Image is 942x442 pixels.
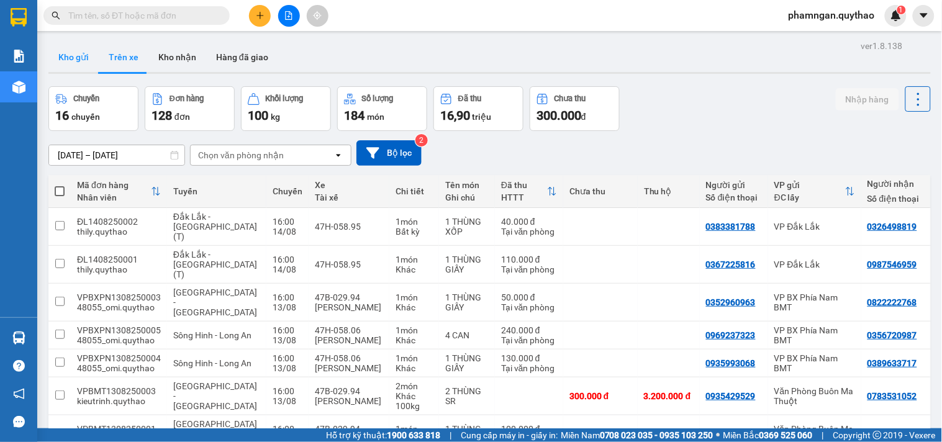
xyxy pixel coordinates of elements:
[337,86,427,131] button: Số lượng184món
[315,292,383,302] div: 47B-029.94
[555,94,586,103] div: Chưa thu
[396,292,433,302] div: 1 món
[396,255,433,264] div: 1 món
[173,358,251,368] span: Sông Hinh - Long An
[501,363,557,373] div: Tại văn phòng
[706,358,756,368] div: 0935993068
[501,255,557,264] div: 110.000 đ
[173,250,257,279] span: Đắk Lắk - [GEOGRAPHIC_DATA] (T)
[273,386,302,396] div: 16:00
[315,222,383,232] div: 47H-058.95
[273,264,302,274] div: 14/08
[145,40,232,58] div: 0943010106
[173,212,257,241] span: Đắk Lắk - [GEOGRAPHIC_DATA] (T)
[77,396,161,406] div: kieutrinh.quythao
[867,179,923,189] div: Người nhận
[315,396,383,406] div: [PERSON_NAME]
[77,302,161,312] div: 48055_omi.quythao
[315,363,383,373] div: [PERSON_NAME]
[495,175,563,208] th: Toggle SortBy
[396,363,433,373] div: Khác
[918,10,930,21] span: caret-down
[315,386,383,396] div: 47B-029.94
[13,360,25,372] span: question-circle
[77,292,161,302] div: VPBXPN1308250003
[173,287,257,317] span: [GEOGRAPHIC_DATA] - [GEOGRAPHIC_DATA]
[77,264,161,274] div: thily.quythao
[644,391,694,401] div: 3.200.000 đ
[501,292,557,302] div: 50.000 đ
[68,9,215,22] input: Tìm tên, số ĐT hoặc mã đơn
[333,150,343,160] svg: open
[148,42,206,72] button: Kho nhận
[11,8,27,27] img: logo-vxr
[326,428,440,442] span: Hỗ trợ kỹ thuật:
[77,325,161,335] div: VPBXPN1308250005
[501,217,557,227] div: 40.000 đ
[273,255,302,264] div: 16:00
[249,5,271,27] button: plus
[774,192,845,202] div: ĐC lấy
[315,424,383,434] div: 47B-029.94
[890,10,902,21] img: icon-new-feature
[396,302,433,312] div: Khác
[913,5,935,27] button: caret-down
[11,11,137,40] div: Văn Phòng [GEOGRAPHIC_DATA]
[396,217,433,227] div: 1 món
[501,180,547,190] div: Đã thu
[897,6,906,14] sup: 1
[273,424,302,434] div: 16:00
[445,255,489,274] div: 1 THÙNG GIẤY
[278,5,300,27] button: file-add
[55,108,69,123] span: 16
[273,217,302,227] div: 16:00
[396,335,433,345] div: Khác
[706,180,762,190] div: Người gửi
[774,386,855,406] div: Văn Phòng Buôn Ma Thuột
[501,353,557,363] div: 130.000 đ
[396,353,433,363] div: 1 món
[445,217,489,237] div: 1 THÙNG XỐP
[273,363,302,373] div: 13/08
[284,11,293,20] span: file-add
[77,255,161,264] div: ĐL1408250001
[774,353,855,373] div: VP BX Phía Nam BMT
[396,391,433,401] div: Khác
[315,259,383,269] div: 47H-058.95
[445,292,489,312] div: 1 THÙNG GIẤY
[273,186,302,196] div: Chuyến
[315,192,383,202] div: Tài xế
[315,335,383,345] div: [PERSON_NAME]
[152,108,172,123] span: 128
[13,416,25,428] span: message
[273,325,302,335] div: 16:00
[450,428,451,442] span: |
[11,88,232,103] div: Tên hàng: 1 HỘP GIẤY ( : 1 )
[396,424,433,434] div: 1 món
[396,227,433,237] div: Bất kỳ
[774,180,845,190] div: VP gửi
[899,6,904,14] span: 1
[501,325,557,335] div: 240.000 đ
[173,186,260,196] div: Tuyến
[706,192,762,202] div: Số điện thoại
[307,5,328,27] button: aim
[706,297,756,307] div: 0352960963
[501,264,557,274] div: Tại văn phòng
[706,259,756,269] div: 0367225816
[161,86,178,104] span: SL
[561,428,713,442] span: Miền Nam
[356,140,422,166] button: Bộ lọc
[501,335,557,345] div: Tại văn phòng
[530,86,620,131] button: Chưa thu300.000đ
[49,145,184,165] input: Select a date range.
[581,112,586,122] span: đ
[362,94,394,103] div: Số lượng
[723,428,813,442] span: Miền Bắc
[396,186,433,196] div: Chi tiết
[501,302,557,312] div: Tại văn phòng
[706,222,756,232] div: 0383381788
[9,66,29,79] span: CR :
[77,335,161,345] div: 48055_omi.quythao
[445,180,489,190] div: Tên món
